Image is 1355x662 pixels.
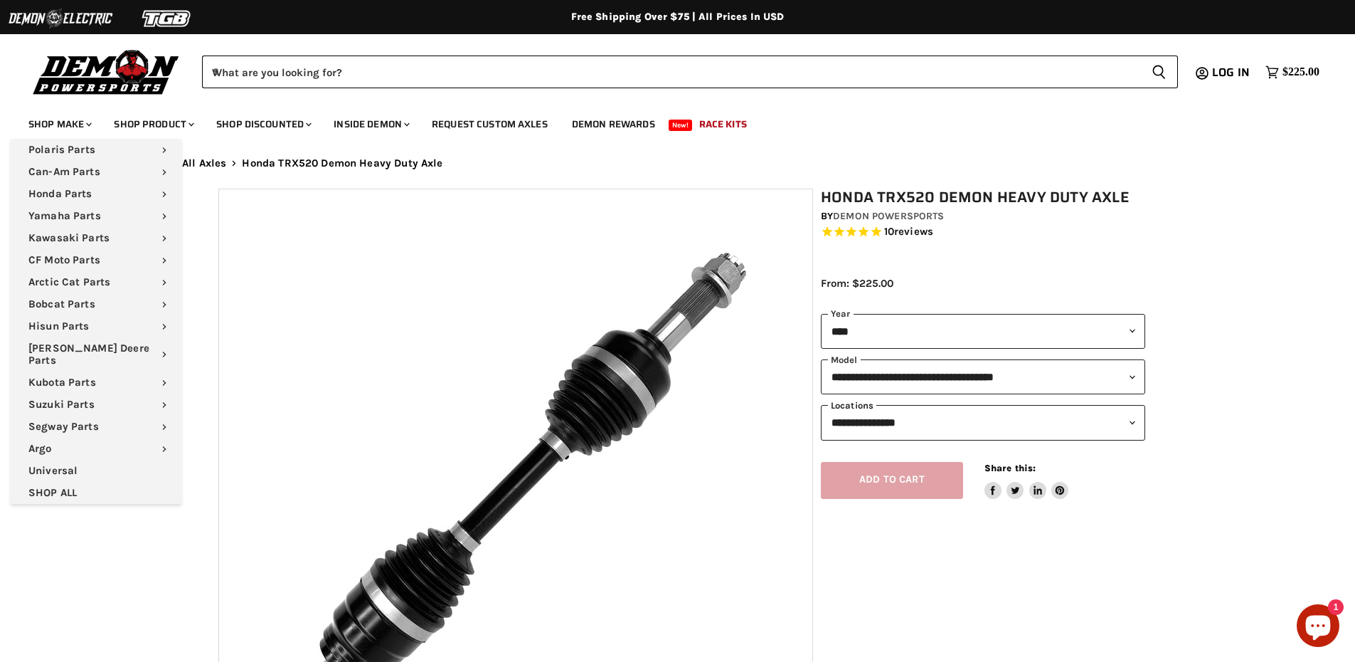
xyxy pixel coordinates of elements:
a: Demon Rewards [561,110,666,139]
a: Kawasaki Parts [11,227,181,249]
span: Rated 4.8 out of 5 stars 10 reviews [821,225,1145,240]
a: Inside Demon [323,110,418,139]
span: $225.00 [1282,65,1319,79]
span: From: $225.00 [821,277,893,290]
span: 10 reviews [884,225,933,238]
input: When autocomplete results are available use up and down arrows to review and enter to select [202,56,1140,88]
a: Bobcat Parts [11,293,181,315]
img: Demon Electric Logo 2 [7,5,114,32]
a: $225.00 [1258,62,1327,83]
a: Segway Parts [11,416,181,438]
button: Search [1140,56,1178,88]
span: New! [669,120,693,131]
a: Shop Discounted [206,110,320,139]
form: Product [202,56,1178,88]
a: Universal [11,460,181,482]
a: Request Custom Axles [421,110,558,139]
div: Free Shipping Over $75 | All Prices In USD [109,11,1247,23]
a: Yamaha Parts [11,205,181,227]
h1: Honda TRX520 Demon Heavy Duty Axle [821,189,1145,206]
a: Suzuki Parts [11,394,181,416]
a: All Axles [182,157,226,169]
a: CF Moto Parts [11,249,181,271]
span: Share this: [984,463,1036,473]
a: Can-Am Parts [11,161,181,183]
a: Demon Powersports [833,210,944,222]
select: keys [821,405,1145,440]
a: Polaris Parts [11,139,181,161]
a: Argo [11,438,181,460]
ul: Main menu [11,139,181,504]
span: Log in [1212,63,1250,81]
img: Demon Powersports [28,46,184,97]
span: Honda TRX520 Demon Heavy Duty Axle [242,157,442,169]
img: TGB Logo 2 [114,5,220,32]
a: Arctic Cat Parts [11,271,181,293]
nav: Breadcrumbs [109,157,1247,169]
inbox-online-store-chat: Shopify online store chat [1292,604,1344,651]
a: Race Kits [689,110,758,139]
a: Honda Parts [11,183,181,205]
a: SHOP ALL [11,482,181,504]
a: Hisun Parts [11,315,181,337]
a: Kubota Parts [11,372,181,394]
aside: Share this: [984,462,1069,500]
span: reviews [894,225,933,238]
a: Log in [1206,66,1258,79]
a: Shop Make [18,110,100,139]
select: year [821,314,1145,349]
select: modal-name [821,359,1145,394]
div: by [821,209,1145,224]
a: Shop Product [103,110,203,139]
a: [PERSON_NAME] Deere Parts [11,337,181,372]
ul: Main menu [18,104,1316,139]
